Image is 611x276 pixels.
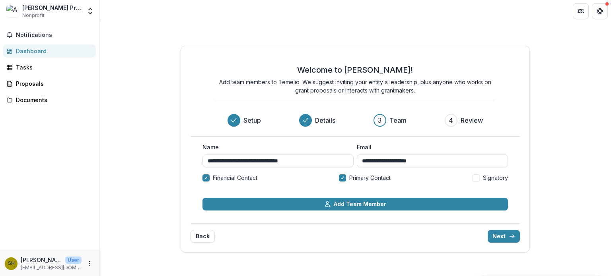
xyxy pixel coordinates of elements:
[21,256,62,264] p: [PERSON_NAME]
[22,4,82,12] div: [PERSON_NAME] Project - [GEOGRAPHIC_DATA]
[449,116,453,125] div: 4
[228,114,483,127] div: Progress
[3,44,96,58] a: Dashboard
[85,3,96,19] button: Open entity switcher
[213,174,257,182] span: Financial Contact
[202,143,349,151] label: Name
[592,3,608,19] button: Get Help
[3,61,96,74] a: Tasks
[6,5,19,17] img: Augustine Literacy Project - Charlotte
[349,174,391,182] span: Primary Contact
[488,230,520,243] button: Next
[191,230,215,243] button: Back
[483,174,508,182] span: Signatory
[16,79,90,88] div: Proposals
[16,47,90,55] div: Dashboard
[22,12,45,19] span: Nonprofit
[3,77,96,90] a: Proposals
[16,63,90,71] div: Tasks
[389,116,407,125] h3: Team
[297,65,413,75] h2: Welcome to [PERSON_NAME]!
[3,93,96,106] a: Documents
[3,29,96,41] button: Notifications
[16,96,90,104] div: Documents
[573,3,589,19] button: Partners
[357,143,503,151] label: Email
[21,264,82,271] p: [EMAIL_ADDRESS][DOMAIN_NAME]
[8,261,15,266] div: Steve Hall
[378,116,381,125] div: 3
[243,116,261,125] h3: Setup
[315,116,335,125] h3: Details
[85,259,94,268] button: More
[202,198,508,210] button: Add Team Member
[16,32,93,39] span: Notifications
[65,257,82,264] p: User
[461,116,483,125] h3: Review
[216,78,494,95] p: Add team members to Temelio. We suggest inviting your entity's leadership, plus anyone who works ...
